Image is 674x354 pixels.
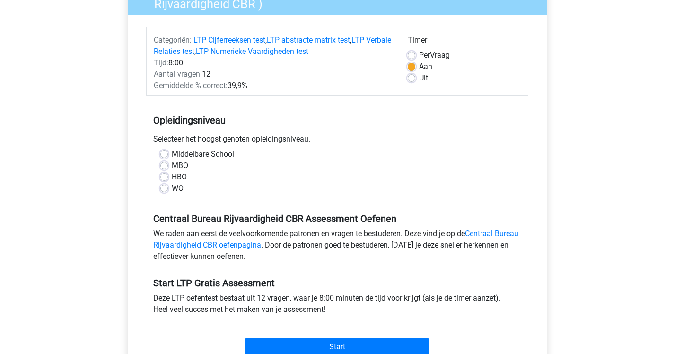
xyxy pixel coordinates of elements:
[153,229,518,249] a: Centraal Bureau Rijvaardigheid CBR oefenpagina
[154,58,168,67] span: Tijd:
[419,61,432,72] label: Aan
[147,69,401,80] div: 12
[172,160,188,171] label: MBO
[146,133,528,149] div: Selecteer het hoogst genoten opleidingsniveau.
[154,35,192,44] span: Categoriën:
[147,35,401,57] div: , , ,
[147,57,401,69] div: 8:00
[154,81,228,90] span: Gemiddelde % correct:
[147,80,401,91] div: 39,9%
[153,213,521,224] h5: Centraal Bureau Rijvaardigheid CBR Assessment Oefenen
[267,35,350,44] a: LTP abstracte matrix test
[408,35,521,50] div: Timer
[154,70,202,79] span: Aantal vragen:
[419,72,428,84] label: Uit
[154,35,391,56] a: LTP Verbale Relaties test
[172,149,234,160] label: Middelbare School
[419,50,450,61] label: Vraag
[153,111,521,130] h5: Opleidingsniveau
[146,228,528,266] div: We raden aan eerst de veelvoorkomende patronen en vragen te bestuderen. Deze vind je op de . Door...
[196,47,308,56] a: LTP Numerieke Vaardigheden test
[172,171,187,183] label: HBO
[419,51,430,60] span: Per
[146,292,528,319] div: Deze LTP oefentest bestaat uit 12 vragen, waar je 8:00 minuten de tijd voor krijgt (als je de tim...
[172,183,184,194] label: WO
[193,35,265,44] a: LTP Cijferreeksen test
[153,277,521,289] h5: Start LTP Gratis Assessment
